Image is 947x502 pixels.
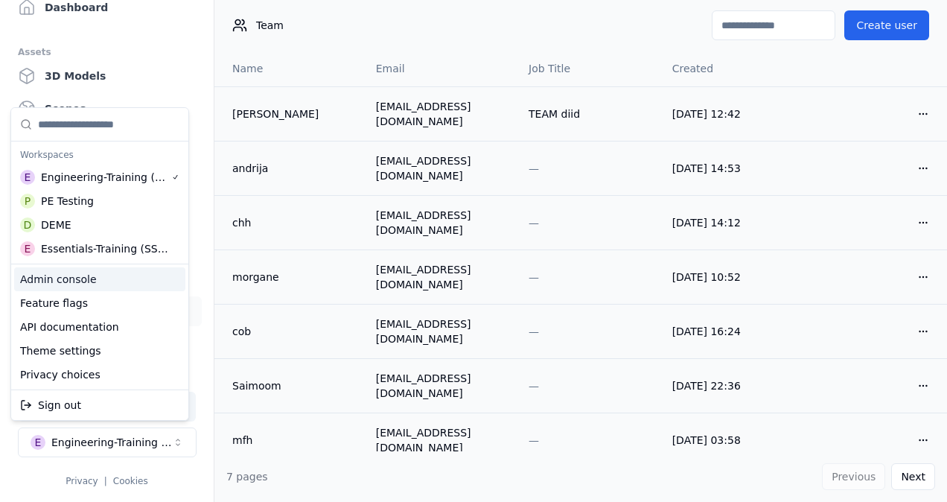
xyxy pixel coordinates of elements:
div: Suggestions [11,264,188,390]
div: Sign out [14,393,185,417]
div: P [20,194,35,209]
div: Engineering-Training (SSO Staging) [41,170,171,185]
div: Theme settings [14,339,185,363]
div: API documentation [14,315,185,339]
div: Feature flags [14,291,185,315]
div: Suggestions [11,108,188,264]
div: E [20,241,35,256]
div: DEME [41,217,71,232]
div: Suggestions [11,390,188,420]
div: Privacy choices [14,363,185,387]
div: D [20,217,35,232]
div: E [20,170,35,185]
div: Workspaces [14,144,185,165]
div: Admin console [14,267,185,291]
div: PE Testing [41,194,94,209]
div: Essentials-Training (SSO Staging) [41,241,170,256]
